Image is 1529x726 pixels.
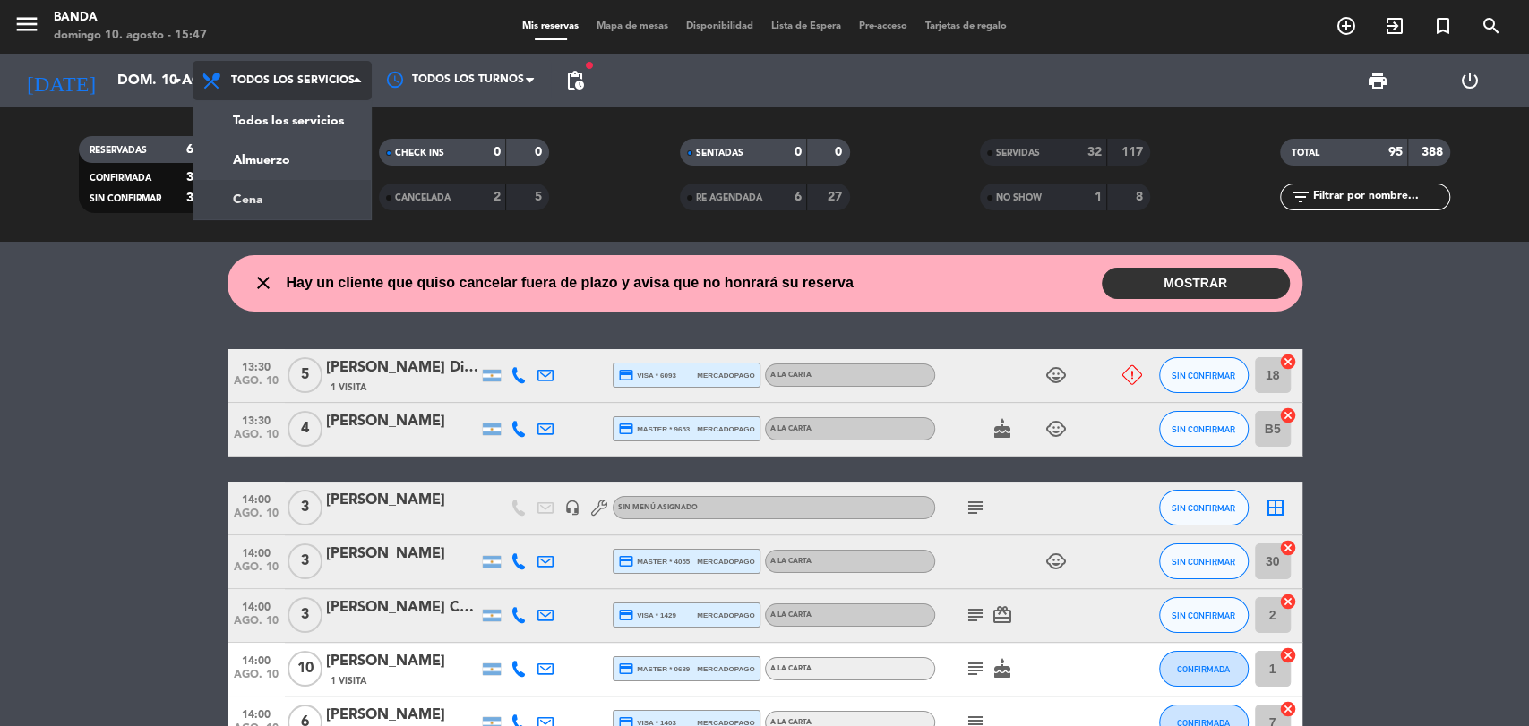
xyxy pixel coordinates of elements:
span: SIN CONFIRMAR [1172,611,1235,620]
span: A LA CARTA [770,425,812,432]
i: arrow_drop_down [167,70,188,91]
span: print [1367,70,1388,91]
i: credit_card [618,607,634,623]
div: [PERSON_NAME] Ces [PERSON_NAME] [326,596,478,619]
i: subject [965,658,986,679]
i: child_care [1045,551,1067,572]
span: master * 4055 [618,553,691,569]
div: [PERSON_NAME] [326,410,478,433]
strong: 0 [494,146,501,158]
span: ago. 10 [234,508,279,528]
i: card_giftcard [992,604,1013,626]
strong: 0 [535,146,545,158]
i: cancel [1279,700,1297,718]
i: power_settings_new [1459,70,1481,91]
i: add_circle_outline [1336,15,1357,37]
span: 10 [288,651,322,687]
span: ago. 10 [234,615,279,636]
span: CHECK INS [395,149,444,158]
span: 3 [288,597,322,633]
span: 3 [288,543,322,579]
span: ago. 10 [234,429,279,449]
span: 3 [288,490,322,525]
span: mercadopago [697,423,754,435]
span: 5 [288,357,322,393]
span: ago. 10 [234,375,279,396]
span: Tarjetas de regalo [916,21,1016,31]
span: mercadopago [697,556,754,568]
span: Mis reservas [513,21,588,31]
strong: 27 [828,191,846,203]
span: Mapa de mesas [588,21,677,31]
span: ago. 10 [234,561,279,582]
span: 14:00 [234,488,279,508]
button: menu [13,11,40,44]
i: cancel [1279,646,1297,664]
i: search [1481,15,1502,37]
span: SIN CONFIRMAR [1172,503,1235,513]
div: Banda [54,9,207,27]
span: Todos los servicios [231,74,355,87]
span: Lista de Espera [762,21,850,31]
span: CANCELADA [395,193,451,202]
strong: 95 [1388,146,1403,158]
span: 14:00 [234,595,279,616]
strong: 1 [1095,191,1102,203]
span: Hay un cliente que quiso cancelar fuera de plazo y avisa que no honrará su reserva [287,271,854,295]
a: Cena [193,180,371,219]
strong: 117 [1121,146,1146,158]
i: filter_list [1289,186,1310,208]
span: SERVIDAS [996,149,1040,158]
div: [PERSON_NAME] Di [PERSON_NAME] [326,356,478,380]
input: Filtrar por nombre... [1310,187,1449,207]
i: close [253,272,274,294]
span: SIN CONFIRMAR [1172,424,1235,434]
span: SIN CONFIRMAR [1172,557,1235,567]
strong: 5 [535,191,545,203]
span: 14:00 [234,649,279,670]
i: credit_card [618,661,634,677]
span: ago. 10 [234,669,279,689]
i: cancel [1279,593,1297,611]
a: Todos los servicios [193,101,371,141]
button: SIN CONFIRMAR [1159,597,1249,633]
div: [PERSON_NAME] [326,542,478,566]
i: cake [992,658,1013,679]
span: 13:30 [234,355,279,376]
i: credit_card [618,421,634,437]
button: CONFIRMADA [1159,651,1249,687]
i: cancel [1279,353,1297,371]
div: [PERSON_NAME] [326,650,478,673]
i: child_care [1045,418,1067,440]
span: Disponibilidad [677,21,762,31]
span: A LA CARTA [770,719,812,726]
span: mercadopago [697,610,754,621]
button: SIN CONFIRMAR [1159,490,1249,525]
span: visa * 1429 [618,607,676,623]
span: A LA CARTA [770,665,812,672]
strong: 32 [186,171,201,184]
span: RE AGENDADA [696,193,762,202]
span: 1 Visita [331,674,366,688]
span: visa * 6093 [618,367,676,383]
i: credit_card [618,367,634,383]
span: SIN CONFIRMAR [1172,371,1235,380]
span: TOTAL [1291,149,1319,158]
span: mercadopago [697,370,754,381]
i: cancel [1279,406,1297,424]
i: headset_mic [564,500,580,516]
button: SIN CONFIRMAR [1159,543,1249,579]
span: master * 0689 [618,661,691,677]
button: MOSTRAR [1102,268,1290,299]
span: SIN CONFIRMAR [90,194,161,203]
i: subject [965,497,986,518]
div: [PERSON_NAME] [326,489,478,512]
span: Sin menú asignado [618,504,698,511]
i: menu [13,11,40,38]
span: A LA CARTA [770,372,812,379]
span: A LA CARTA [770,558,812,565]
i: cancel [1279,539,1297,557]
strong: 31 [186,192,201,204]
i: turned_in_not [1432,15,1454,37]
span: 14:00 [234,542,279,562]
